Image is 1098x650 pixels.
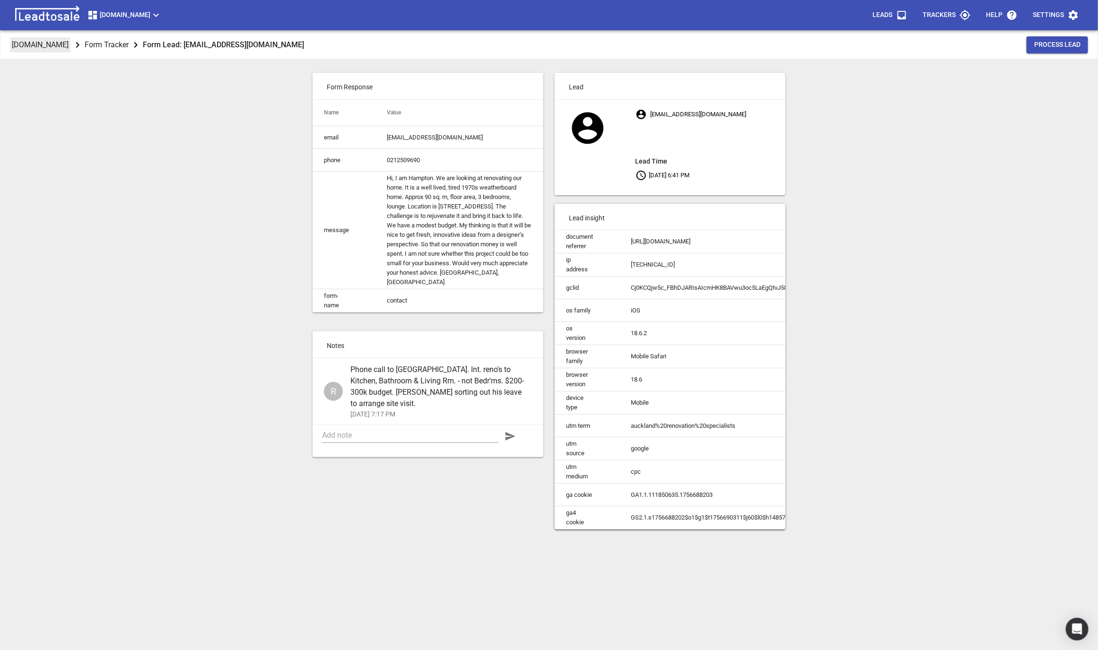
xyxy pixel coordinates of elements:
p: Help [986,10,1002,20]
td: 18.6.2 [619,322,959,345]
td: Mobile Safari [619,345,959,368]
td: cpc [619,460,959,484]
td: GS2.1.s1756688202$o1$g1$t1756690311$j60$l0$h1485751591 [619,506,959,529]
p: Leads [872,10,892,20]
td: google [619,437,959,460]
td: contact [376,289,543,312]
img: logo [11,6,83,25]
td: [TECHNICAL_ID] [619,253,959,277]
td: utm medium [555,460,619,484]
td: iOS [619,299,959,322]
td: GA1.1.111850635.1756688203 [619,484,959,506]
div: Ross Dustin [324,382,343,401]
td: Mobile [619,391,959,415]
td: ga cookie [555,484,619,506]
td: 18.6 [619,368,959,391]
div: Open Intercom Messenger [1066,618,1089,641]
p: Form Tracker [85,39,129,50]
td: os family [555,299,619,322]
td: ga4 cookie [555,506,619,529]
span: Phone call to [GEOGRAPHIC_DATA]. Int. reno's to Kitchen, Bathroom & Living Rm. - not Bedr'ms. $20... [350,364,524,409]
span: Process Lead [1034,40,1081,50]
span: [DOMAIN_NAME] [87,9,162,21]
td: message [313,172,376,289]
td: [EMAIL_ADDRESS][DOMAIN_NAME] [376,126,543,149]
td: 0212509690 [376,149,543,172]
td: gclid [555,277,619,299]
td: Cj0KCQjw5c_FBhDJARIsAIcmHK8BAVwu3oc5LaEgQtvJ583eVHWvgiqTZxDdqGksJ9sAynKFywzm5_0aAjGpEALw_wcB [619,277,959,299]
td: email [313,126,376,149]
td: phone [313,149,376,172]
p: Lead insight [555,204,785,230]
td: browser family [555,345,619,368]
button: [DOMAIN_NAME] [83,6,166,25]
td: os version [555,322,619,345]
th: Name [313,100,376,126]
p: Settings [1033,10,1064,20]
svg: Your local time [636,170,647,181]
p: Trackers [923,10,956,20]
aside: Lead Time [636,156,785,167]
td: utm term [555,415,619,437]
td: ip address [555,253,619,277]
p: Notes [313,331,543,358]
aside: Form Lead: [EMAIL_ADDRESS][DOMAIN_NAME] [143,38,304,51]
p: [DOMAIN_NAME] [12,39,69,50]
p: Form Response [313,73,543,99]
th: Value [376,100,543,126]
td: form-name [313,289,376,312]
td: [URL][DOMAIN_NAME] [619,230,959,253]
p: [DATE] 7:17 PM [350,409,524,419]
td: utm source [555,437,619,460]
p: [EMAIL_ADDRESS][DOMAIN_NAME] [DATE] 6:41 PM [636,106,785,183]
p: Lead [555,73,785,99]
td: Hi, I am Hampton. We are looking at renovating our home. It is a well lived, tired 1970s weatherb... [376,172,543,289]
td: document referrer [555,230,619,253]
td: auckland%20renovation%20specialists [619,415,959,437]
button: Process Lead [1027,36,1088,53]
td: device type [555,391,619,415]
td: browser version [555,368,619,391]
